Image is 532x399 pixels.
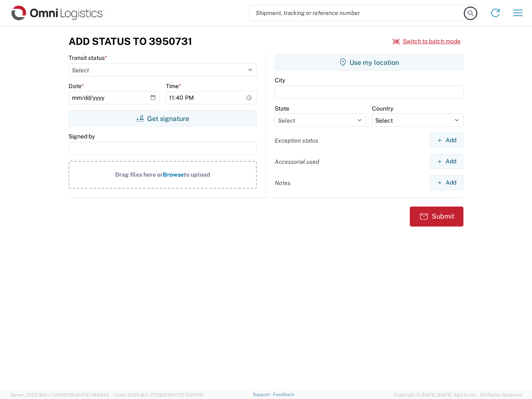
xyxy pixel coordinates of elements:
[275,179,291,187] label: Notes
[249,5,465,21] input: Shipment, tracking or reference number
[430,133,463,148] button: Add
[113,392,203,397] span: Client: 2025.18.0-27d3021
[69,54,107,62] label: Transit status
[410,207,463,227] button: Submit
[275,137,318,144] label: Exception status
[115,171,163,178] span: Drag files here or
[393,34,461,48] button: Switch to batch mode
[394,391,522,399] span: Copyright © [DATE]-[DATE] Agistix Inc., All Rights Reserved
[275,54,463,71] button: Use my location
[69,110,257,127] button: Get signature
[166,82,181,90] label: Time
[430,154,463,169] button: Add
[275,158,319,165] label: Accessorial used
[184,171,210,178] span: to upload
[372,105,393,112] label: Country
[76,392,109,397] span: [DATE] 14:43:55
[275,76,285,84] label: City
[69,82,84,90] label: Date
[10,392,109,397] span: Server: 2025.18.0-c7ad5f513fb
[169,392,203,397] span: [DATE] 10:20:09
[69,35,192,47] h3: Add Status to 3950731
[69,133,95,140] label: Signed by
[163,171,184,178] span: Browse
[273,392,294,397] a: Feedback
[430,175,463,190] button: Add
[275,105,289,112] label: State
[253,392,273,397] a: Support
